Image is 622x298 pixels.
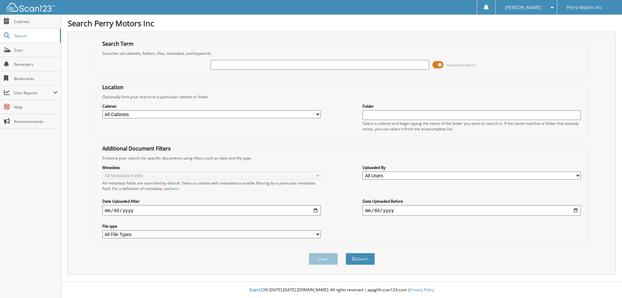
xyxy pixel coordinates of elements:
input: start [102,205,321,216]
a: Privacy Policy [410,287,434,292]
span: Announcements [14,119,58,124]
div: All metadata fields are searched by default. Select a cabinet with metadata to enable filtering b... [102,180,321,191]
legend: Search Term [99,40,137,47]
div: Select a cabinet and begin typing the name of the folder you want to search in. If the name match... [363,121,581,132]
span: Scan123 [249,287,265,292]
span: Reminders [14,62,58,67]
label: Folder [363,103,581,109]
span: Cabinets [14,19,58,24]
iframe: Chat Widget [590,267,622,298]
label: Metadata [102,165,321,170]
div: Enhance your search for specific documents using filters such as date and file type. [99,155,584,161]
a: here [170,186,179,191]
legend: Additional Document Filters [99,145,174,152]
span: [PERSON_NAME] [505,6,541,9]
label: Date Uploaded Before [363,198,581,204]
span: Help [14,104,58,110]
div: © [DATE]-[DATE] [DOMAIN_NAME]. All rights reserved | appg04-scan123-com | [61,282,622,298]
div: Searches all cabinets, folders, files, metadata, and keywords [99,51,584,56]
h1: Search Perry Motors Inc [68,18,616,29]
span: Perry Motors Inc [567,6,602,9]
label: Cabinet [102,103,321,109]
span: Bookmarks [14,76,58,81]
img: scan123-logo-white.svg [6,3,55,12]
span: Scan [14,47,58,53]
label: File type [102,223,321,229]
span: User Reports [14,90,53,96]
label: Uploaded By [363,165,581,170]
span: Search [14,33,57,39]
input: end [363,205,581,216]
label: Date Uploaded After [102,198,321,204]
span: Advanced Search [447,63,476,67]
button: Search [346,253,375,265]
button: Clear [309,253,338,265]
legend: Location [99,84,127,91]
div: Optionally limit your search to a particular cabinet or folder [99,94,584,100]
